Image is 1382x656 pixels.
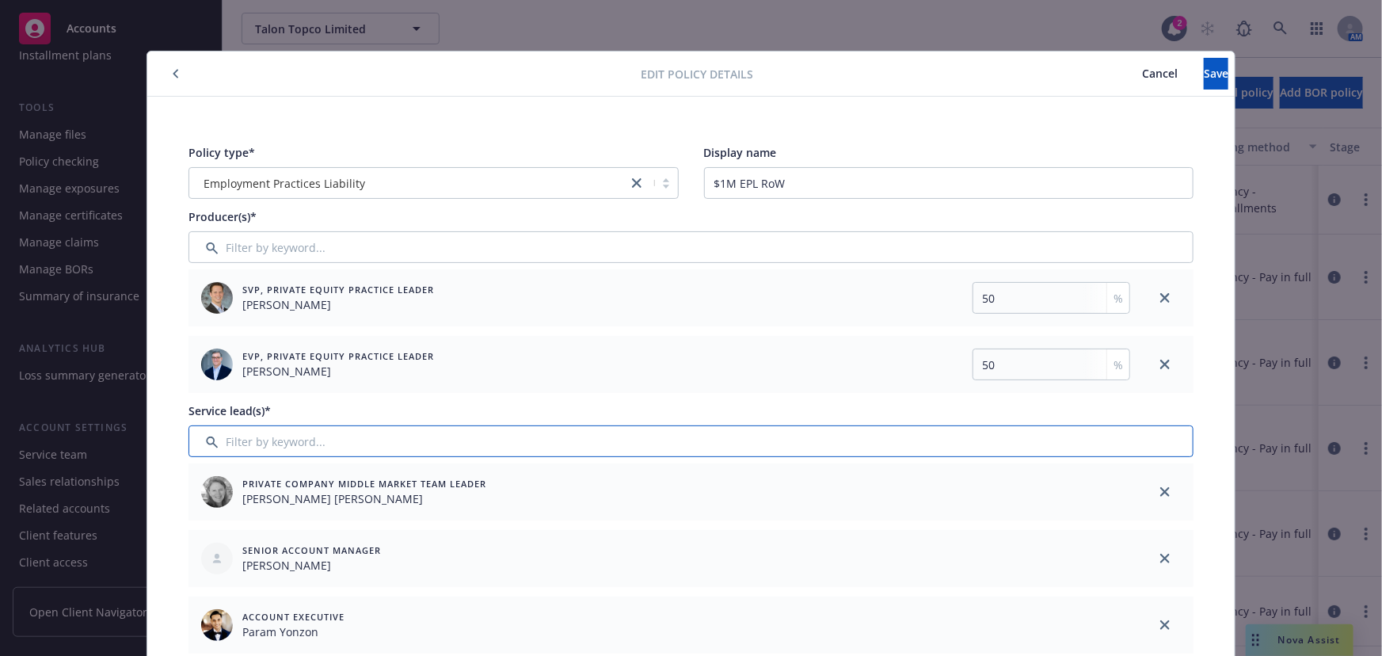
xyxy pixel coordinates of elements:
span: [PERSON_NAME] [242,296,434,313]
button: Cancel [1116,58,1204,90]
a: close [627,174,646,193]
span: Employment Practices Liability [204,175,365,192]
input: Filter by keyword... [188,425,1194,457]
a: close [1155,616,1175,635]
span: Cancel [1142,66,1178,81]
span: Producer(s)* [188,209,257,224]
span: Display name [704,145,777,160]
button: Save [1204,58,1228,90]
a: close [1155,482,1175,502]
span: Save [1204,66,1228,81]
span: Policy type* [188,145,255,160]
a: close [1155,549,1175,568]
img: employee photo [201,609,233,641]
a: close [1155,288,1175,307]
span: [PERSON_NAME] [242,557,381,574]
span: Edit policy details [642,66,754,82]
img: employee photo [201,282,233,314]
span: Param Yonzon [242,624,345,640]
span: Employment Practices Liability [197,175,619,192]
span: % [1114,290,1123,307]
span: SVP, Private Equity Practice Leader [242,283,434,296]
span: [PERSON_NAME] [242,363,434,379]
span: Account Executive [242,610,345,624]
span: Senior Account Manager [242,543,381,557]
input: Filter by keyword... [188,231,1194,263]
span: Service lead(s)* [188,403,271,418]
img: employee photo [201,349,233,380]
span: Private Company Middle Market Team Leader [242,477,486,490]
a: close [1155,355,1175,374]
img: employee photo [201,476,233,508]
span: EVP, Private Equity Practice Leader [242,349,434,363]
span: % [1114,357,1123,373]
span: [PERSON_NAME] [PERSON_NAME] [242,490,486,507]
